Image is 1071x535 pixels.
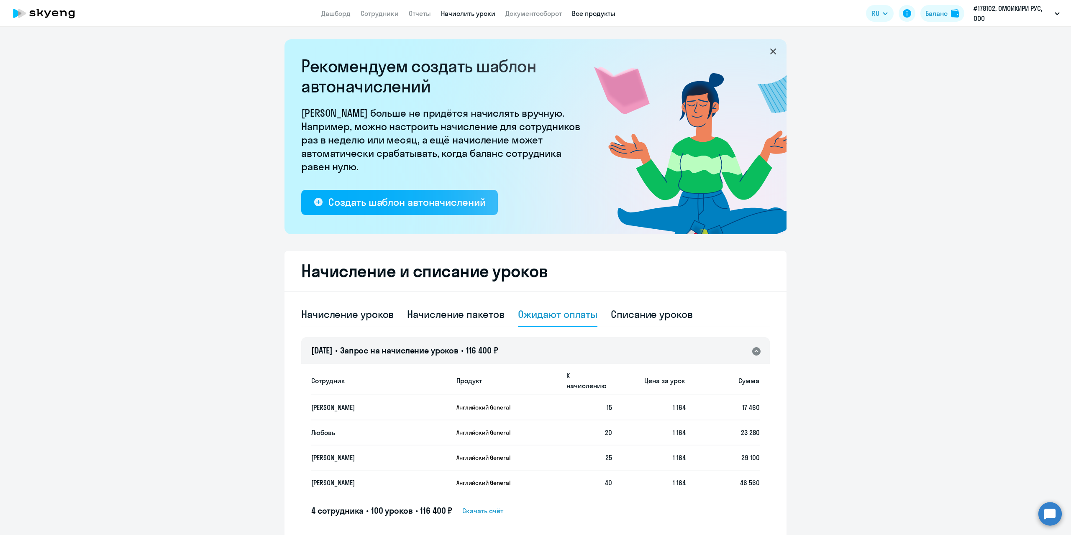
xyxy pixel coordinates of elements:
p: Английский General [456,479,519,486]
p: Английский General [456,454,519,461]
th: К начислению [560,366,612,395]
span: 116 400 ₽ [466,345,498,356]
span: 4 сотрудника [311,505,364,516]
span: Скачать счёт [462,506,503,516]
div: Баланс [925,8,948,18]
div: Ожидают оплаты [518,307,598,321]
th: Цена за урок [612,366,686,395]
span: • [366,505,369,516]
span: 17 460 [742,403,760,412]
span: 1 164 [673,479,686,487]
a: Все продукты [572,9,615,18]
h2: Рекомендуем создать шаблон автоначислений [301,56,586,96]
div: Списание уроков [611,307,693,321]
p: [PERSON_NAME] [311,403,433,412]
span: RU [872,8,879,18]
p: [PERSON_NAME] [311,478,433,487]
a: Документооборот [505,9,562,18]
a: Начислить уроки [441,9,495,18]
div: Создать шаблон автоначислений [328,195,485,209]
span: • [415,505,418,516]
span: 1 164 [673,403,686,412]
span: 1 164 [673,428,686,437]
p: #178102, ОМОИКИРИ РУС, ООО [974,3,1051,23]
button: Балансbalance [920,5,964,22]
span: 100 уроков [371,505,413,516]
th: Сумма [686,366,760,395]
span: 20 [605,428,612,437]
p: Любовь [311,428,433,437]
p: [PERSON_NAME] больше не придётся начислять вручную. Например, можно настроить начисление для сотр... [301,106,586,173]
th: Сотрудник [311,366,450,395]
span: 15 [607,403,612,412]
p: Английский General [456,404,519,411]
a: Дашборд [321,9,351,18]
span: [DATE] [311,345,333,356]
img: balance [951,9,959,18]
span: 116 400 ₽ [420,505,452,516]
span: 29 100 [741,453,760,462]
p: [PERSON_NAME] [311,453,433,462]
span: • [335,345,338,356]
h2: Начисление и списание уроков [301,261,770,281]
button: #178102, ОМОИКИРИ РУС, ООО [969,3,1064,23]
span: Запрос на начисление уроков [340,345,459,356]
button: Создать шаблон автоначислений [301,190,498,215]
th: Продукт [450,366,560,395]
span: 25 [605,453,612,462]
button: RU [866,5,894,22]
p: Английский General [456,429,519,436]
span: 40 [605,479,612,487]
span: 46 560 [740,479,760,487]
div: Начисление пакетов [407,307,504,321]
a: Сотрудники [361,9,399,18]
span: 1 164 [673,453,686,462]
span: 23 280 [741,428,760,437]
div: Начисление уроков [301,307,394,321]
span: • [461,345,464,356]
a: Отчеты [409,9,431,18]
